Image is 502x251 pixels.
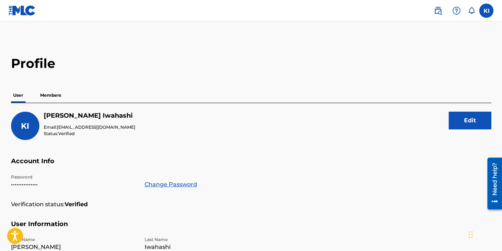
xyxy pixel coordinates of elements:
[434,6,442,15] img: search
[44,124,135,130] p: Email:
[452,6,461,15] img: help
[11,200,65,209] p: Verification status:
[11,157,491,174] h5: Account Info
[21,121,29,131] span: KI
[431,4,445,18] a: Public Search
[44,130,135,137] p: Status:
[482,155,502,212] iframe: Resource Center
[479,4,493,18] div: User Menu
[38,88,63,103] p: Members
[469,224,473,245] div: Drag
[145,236,270,243] p: Last Name
[11,88,25,103] p: User
[11,180,136,189] p: •••••••••••••••
[65,200,88,209] strong: Verified
[449,4,464,18] div: Help
[468,7,475,14] div: Notifications
[11,220,491,237] h5: User Information
[145,180,197,189] a: Change Password
[57,124,135,130] span: [EMAIL_ADDRESS][DOMAIN_NAME]
[58,131,75,136] span: Verified
[44,112,135,120] h5: Kory Iwahashi
[11,55,491,71] h2: Profile
[449,112,491,129] button: Edit
[466,217,502,251] iframe: Chat Widget
[11,174,136,180] p: Password
[11,236,136,243] p: First Name
[9,5,36,16] img: MLC Logo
